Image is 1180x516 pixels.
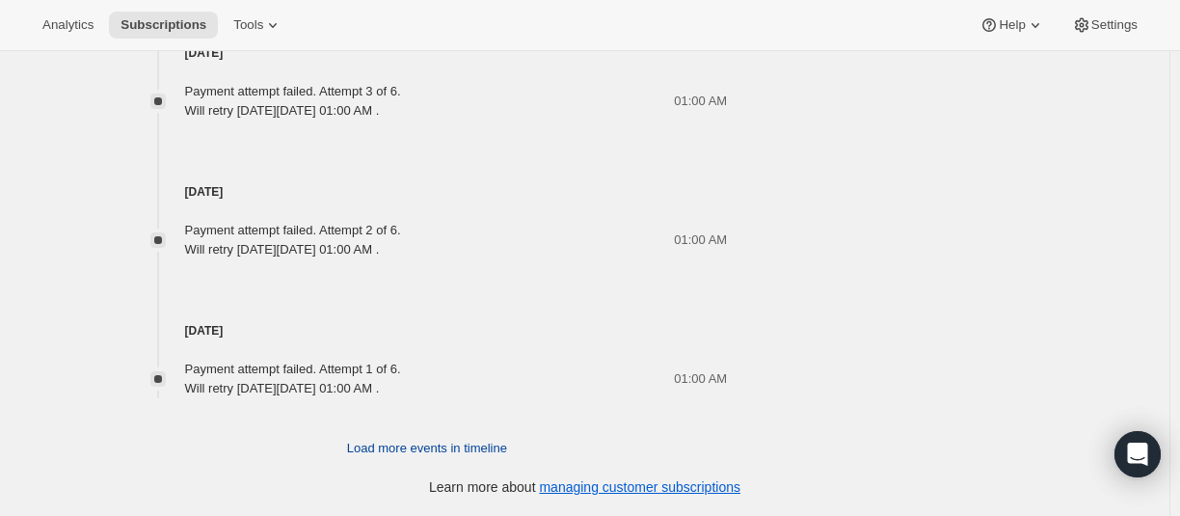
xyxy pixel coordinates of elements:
button: Help [968,12,1056,39]
button: Settings [1060,12,1149,39]
span: Load more events in timeline [347,439,507,458]
h4: [DATE] [127,43,728,63]
div: Payment attempt failed. Attempt 1 of 6. Will retry [DATE][DATE] 01:00 AM . [185,360,401,398]
h4: [DATE] [127,182,728,202]
span: Subscriptions [121,17,206,33]
span: 01:00 AM [674,231,727,250]
div: Payment attempt failed. Attempt 3 of 6. Will retry [DATE][DATE] 01:00 AM . [185,82,401,121]
span: Tools [233,17,263,33]
p: Learn more about [429,477,740,497]
h4: [DATE] [127,321,728,340]
span: Analytics [42,17,94,33]
span: Help [999,17,1025,33]
button: Subscriptions [109,12,218,39]
div: Payment attempt failed. Attempt 2 of 6. Will retry [DATE][DATE] 01:00 AM . [185,221,401,259]
a: managing customer subscriptions [539,479,740,495]
span: 01:00 AM [674,369,727,389]
button: Analytics [31,12,105,39]
button: Tools [222,12,294,39]
div: Open Intercom Messenger [1114,431,1161,477]
span: Settings [1091,17,1138,33]
span: 01:00 AM [674,92,727,111]
button: Load more events in timeline [335,433,519,464]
